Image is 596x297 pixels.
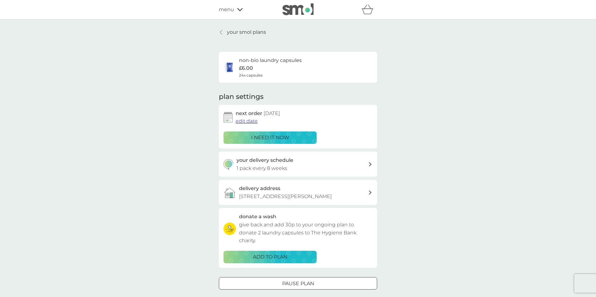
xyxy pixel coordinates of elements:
[219,277,377,290] button: Pause plan
[227,28,266,36] p: your smol plans
[239,64,253,72] p: £6.00
[239,72,263,78] span: 24x capsules
[219,180,377,205] a: delivery address[STREET_ADDRESS][PERSON_NAME]
[251,134,289,142] p: i need it now
[236,117,258,125] button: edit date
[282,280,314,288] p: Pause plan
[223,61,236,73] img: non-bio laundry capsules
[239,56,302,64] h6: non-bio laundry capsules
[239,184,280,193] h3: delivery address
[223,131,317,144] button: i need it now
[282,3,314,15] img: smol
[219,152,377,177] button: your delivery schedule1 pack every 8 weeks
[237,156,293,164] h3: your delivery schedule
[223,251,317,263] button: ADD TO PLAN
[236,118,258,124] span: edit date
[253,253,287,261] p: ADD TO PLAN
[264,110,280,116] span: [DATE]
[236,109,280,117] h2: next order
[219,28,266,36] a: your smol plans
[219,6,234,14] span: menu
[219,92,264,102] h2: plan settings
[237,164,287,172] p: 1 pack every 8 weeks
[362,3,377,16] div: basket
[239,221,372,245] p: give back and add 30p to your ongoing plan to donate 2 laundry capsules to The Hygiene Bank charity.
[239,193,332,201] p: [STREET_ADDRESS][PERSON_NAME]
[239,213,276,221] h3: donate a wash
